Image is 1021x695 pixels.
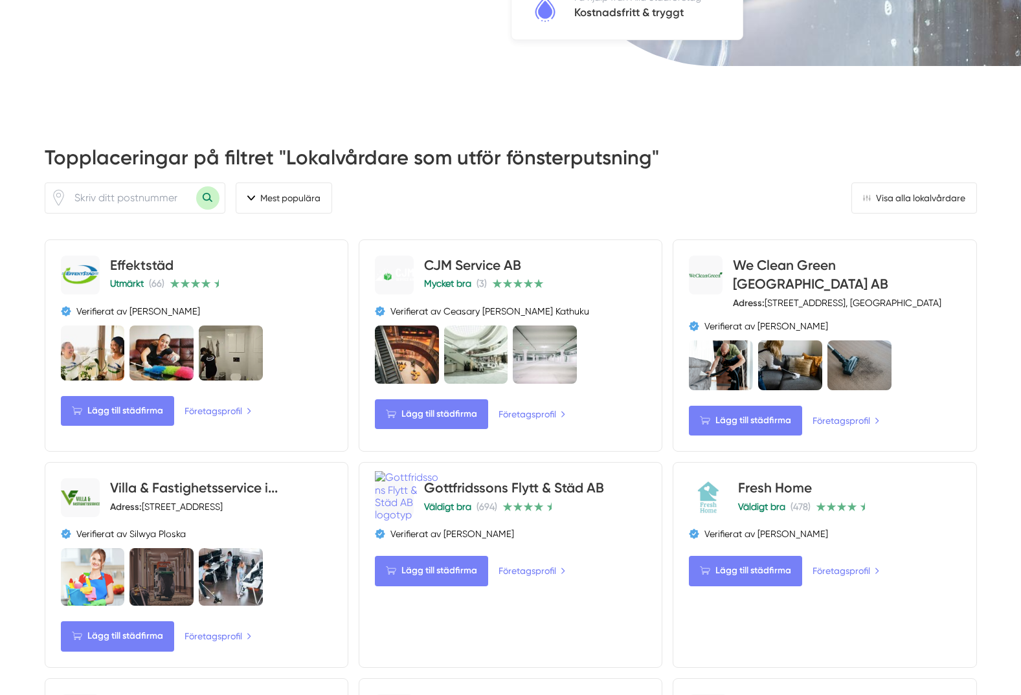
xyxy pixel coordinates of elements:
span: Väldigt bra [738,502,785,512]
span: filter-section [236,182,332,214]
a: Gottfridssons Flytt & Städ AB [424,480,604,496]
img: CJM Service AB logotyp [375,269,414,281]
img: Bild från Cjm Städ AB [513,325,577,384]
img: Bild på Effektstäd – lokalvårdare i Limhamn [129,325,194,381]
span: (3) [477,278,487,289]
button: Sök med postnummer [196,186,219,210]
a: Fresh Home [738,480,812,496]
: Lägg till städfirma [61,621,174,651]
a: Företagsprofil [499,407,566,421]
span: Väldigt bra [424,502,471,512]
span: Verifierat av [PERSON_NAME] [704,320,828,333]
: Lägg till städfirma [689,406,802,436]
a: Företagsprofil [813,564,880,578]
a: Villa & Fastighetsservice i... [110,480,278,496]
img: Effektstäd logotyp [61,264,100,286]
: Lägg till städfirma [375,556,488,586]
: Lägg till städfirma [61,396,174,426]
: Lägg till städfirma [375,399,488,429]
a: Visa alla lokalvårdare [851,182,977,214]
img: Centrumstädning [444,325,508,384]
a: We Clean Green [GEOGRAPHIC_DATA] AB [733,257,888,292]
div: [STREET_ADDRESS], [GEOGRAPHIC_DATA] [733,296,941,309]
span: Mycket bra [424,278,471,289]
img: Gottfridssons Flytt & Städ AB logotyp [375,471,438,524]
svg: Pin / Karta [50,190,67,206]
span: (66) [149,278,164,289]
h2: Topplaceringar på filtret "Lokalvårdare som utför fönsterputsning" [45,144,977,182]
img: We Clean Green Sweden AB logotyp [689,272,723,278]
a: Företagsprofil [185,629,252,643]
span: (694) [477,502,497,512]
span: Utmärkt [110,278,144,289]
img: Företagsbild på Effektstäd – Ett städföretag i Limhamn [199,325,263,381]
span: Verifierat av [PERSON_NAME] [76,305,200,318]
a: CJM Service AB [424,257,521,273]
a: Företagsprofil [185,404,252,418]
span: (478) [791,502,811,512]
a: Företagsprofil [813,414,880,428]
a: Effektstäd [110,257,174,273]
button: Mest populära [236,182,332,214]
span: Klicka för att använda din position. [50,190,67,206]
img: Fresh Home logotyp [689,469,728,527]
a: Företagsprofil [499,564,566,578]
img: städning i värmdö [689,340,753,390]
span: Verifierat av Ceasary [PERSON_NAME] Kathuku [390,305,589,318]
img: Villa & Fastighetsservice i Västmanland logotyp [61,491,100,505]
span: Verifierat av Silwya Ploska [76,527,186,540]
input: Skriv ditt postnummer [67,183,196,213]
img: Bild från Cjm Städ AB [375,325,439,384]
img: Företagsbild på Villa & Fastighetsservice i Västmanland – lokalvårdare i Västmanlands län [61,548,125,606]
img: Företagsbild på Effektstäd – Ett städföretag i Limhamn 2025 [61,325,125,381]
h5: Kostnadsfritt & tryggt [574,4,701,24]
img: Företagsbild på Villa & Fastighetsservice i Västmanland – En lokalvårdare i Västmanlands län [199,548,263,606]
strong: Adress: [110,501,142,513]
img: Företagsbild på Villa & Fastighetsservice i Västmanland – Ett städföretag i Västmanlands län [129,548,194,606]
span: Verifierat av [PERSON_NAME] [704,527,828,540]
div: [STREET_ADDRESS] [110,500,223,513]
: Lägg till städfirma [689,556,802,586]
img: hemstädning värmdö [758,340,822,390]
img: damsugning [827,340,892,390]
span: Verifierat av [PERSON_NAME] [390,527,514,540]
strong: Adress: [733,297,765,309]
